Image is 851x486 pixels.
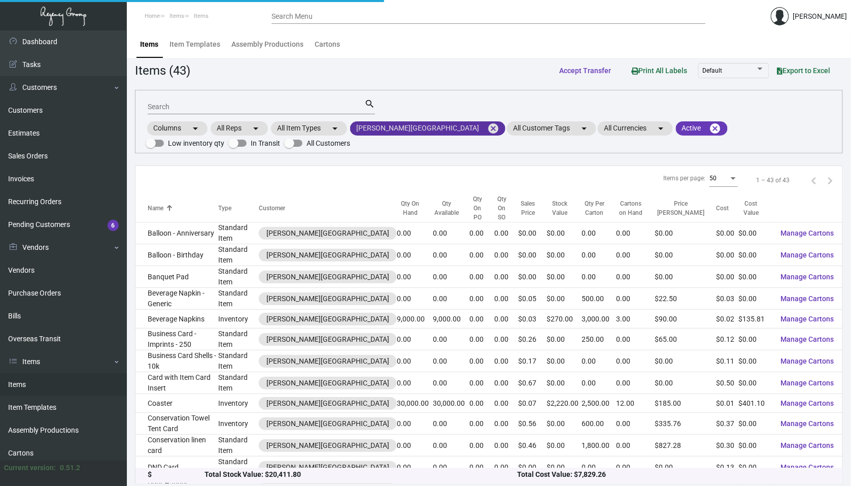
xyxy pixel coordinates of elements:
div: Sales Price [519,199,538,217]
div: Qty Available [433,199,461,217]
td: 0.00 [397,435,433,457]
td: $827.28 [655,435,717,457]
div: [PERSON_NAME][GEOGRAPHIC_DATA] [266,398,389,409]
td: Inventory [218,310,259,329]
div: [PERSON_NAME][GEOGRAPHIC_DATA] [266,314,389,325]
td: $401.10 [739,394,773,413]
td: 0.00 [582,350,616,372]
td: 0.00 [433,413,470,435]
span: Home [145,13,160,19]
td: 0.00 [397,222,433,244]
td: $0.13 [717,457,739,478]
div: [PERSON_NAME][GEOGRAPHIC_DATA] [266,440,389,451]
td: $0.03 [519,310,547,329]
div: Qty On PO [470,195,485,222]
mat-chip: All Currencies [598,121,673,136]
td: $0.00 [519,457,547,478]
button: Previous page [806,172,822,188]
td: Standard Item [218,288,259,310]
div: Cartons [315,39,340,50]
td: Standard Item [218,350,259,372]
td: 0.00 [617,413,655,435]
td: 0.00 [617,288,655,310]
span: Items [194,13,209,19]
td: 0.00 [494,435,519,457]
mat-chip: Columns [147,121,208,136]
td: $0.00 [547,457,582,478]
td: 0.00 [617,222,655,244]
div: Type [218,204,231,213]
td: 0.00 [397,413,433,435]
td: $0.00 [547,266,582,288]
span: Manage Cartons [781,399,834,407]
td: $0.00 [655,244,717,266]
span: Manage Cartons [781,251,834,259]
td: Balloon - Anniversary [135,222,218,244]
td: 9,000.00 [397,310,433,329]
td: $0.17 [519,350,547,372]
td: Business Card - Imprints - 250 [135,329,218,350]
td: $90.00 [655,310,717,329]
mat-icon: arrow_drop_down [578,122,590,135]
td: $0.00 [739,329,773,350]
td: $0.00 [739,372,773,394]
mat-icon: cancel [709,122,722,135]
div: Items per page: [663,174,705,183]
td: 0.00 [433,266,470,288]
td: 0.00 [433,372,470,394]
div: Current version: [4,463,56,473]
td: Inventory [218,413,259,435]
mat-chip: All Customer Tags [507,121,596,136]
span: All Customers [307,137,350,149]
td: $0.67 [519,372,547,394]
td: Standard Item [218,372,259,394]
td: $0.00 [655,350,717,372]
td: 0.00 [470,350,494,372]
td: Standard Item [218,435,259,457]
div: Assembly Productions [231,39,303,50]
td: 1,800.00 [582,435,616,457]
td: $0.00 [739,435,773,457]
mat-icon: search [364,98,375,110]
img: admin@bootstrapmaster.com [771,7,789,25]
span: Print All Labels [631,67,688,75]
span: Export to Excel [777,67,831,75]
td: 0.00 [470,244,494,266]
td: $0.00 [655,372,717,394]
td: 3.00 [617,310,655,329]
td: 2,500.00 [582,394,616,413]
td: 0.00 [494,266,519,288]
td: 0.00 [494,244,519,266]
td: $335.76 [655,413,717,435]
td: $0.00 [739,457,773,478]
span: Manage Cartons [781,419,834,428]
td: 0.00 [582,266,616,288]
td: $0.00 [519,222,547,244]
td: 0.00 [397,372,433,394]
td: $135.81 [739,310,773,329]
td: Beverage Napkins [135,310,218,329]
span: Manage Cartons [781,229,834,237]
td: 0.00 [494,310,519,329]
mat-chip: Active [676,121,728,136]
mat-chip: [PERSON_NAME][GEOGRAPHIC_DATA] [350,121,505,136]
td: 0.00 [397,329,433,350]
mat-chip: All Reps [211,121,268,136]
th: Customer [259,195,397,222]
td: $0.00 [655,457,717,478]
td: 30,000.00 [397,394,433,413]
td: $0.00 [547,222,582,244]
td: 0.00 [617,372,655,394]
td: 12.00 [617,394,655,413]
div: Items [140,39,158,50]
mat-icon: cancel [487,122,499,135]
div: Qty On SO [494,195,509,222]
div: [PERSON_NAME][GEOGRAPHIC_DATA] [266,294,389,304]
td: $0.00 [547,372,582,394]
mat-icon: arrow_drop_down [655,122,667,135]
span: Manage Cartons [781,315,834,323]
td: 0.00 [582,372,616,394]
div: Cartons on Hand [617,199,646,217]
div: 0.51.2 [60,463,80,473]
td: 0.00 [582,457,616,478]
